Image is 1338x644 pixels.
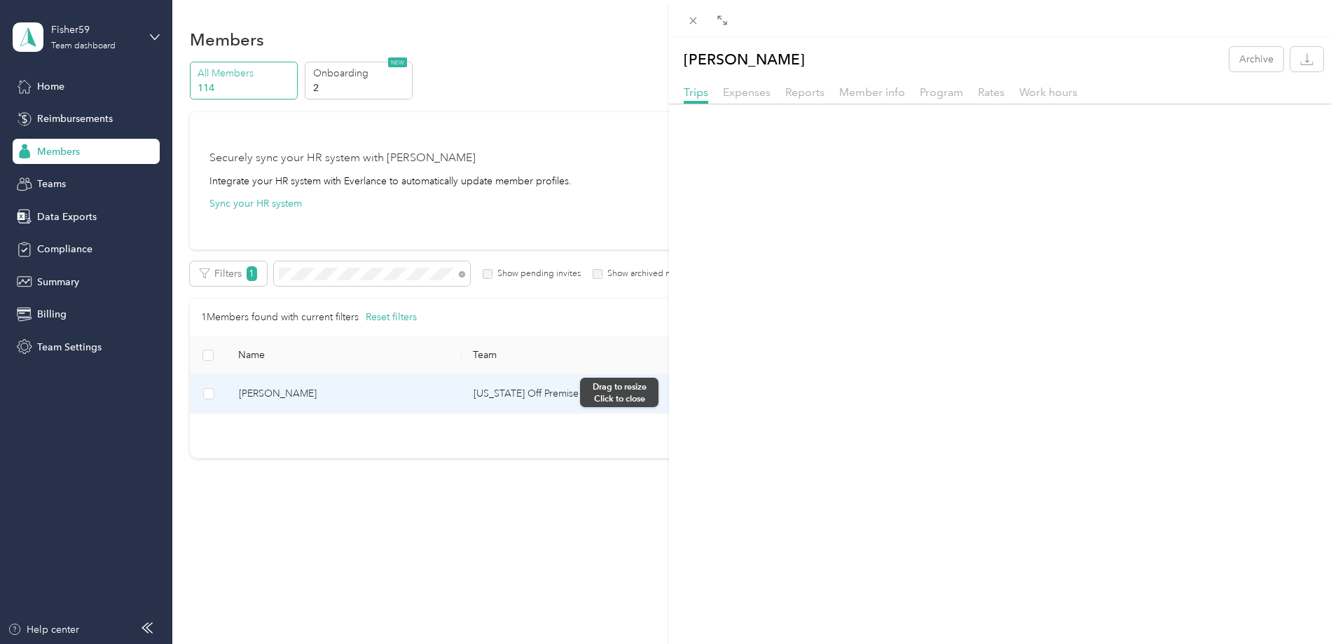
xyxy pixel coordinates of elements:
p: [PERSON_NAME] [684,47,805,71]
iframe: Everlance-gr Chat Button Frame [1260,566,1338,644]
button: Archive [1229,47,1283,71]
span: Member info [839,85,905,99]
span: Trips [684,85,708,99]
span: Rates [978,85,1005,99]
span: Expenses [723,85,771,99]
span: Work hours [1019,85,1077,99]
span: Reports [785,85,825,99]
span: Program [920,85,963,99]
